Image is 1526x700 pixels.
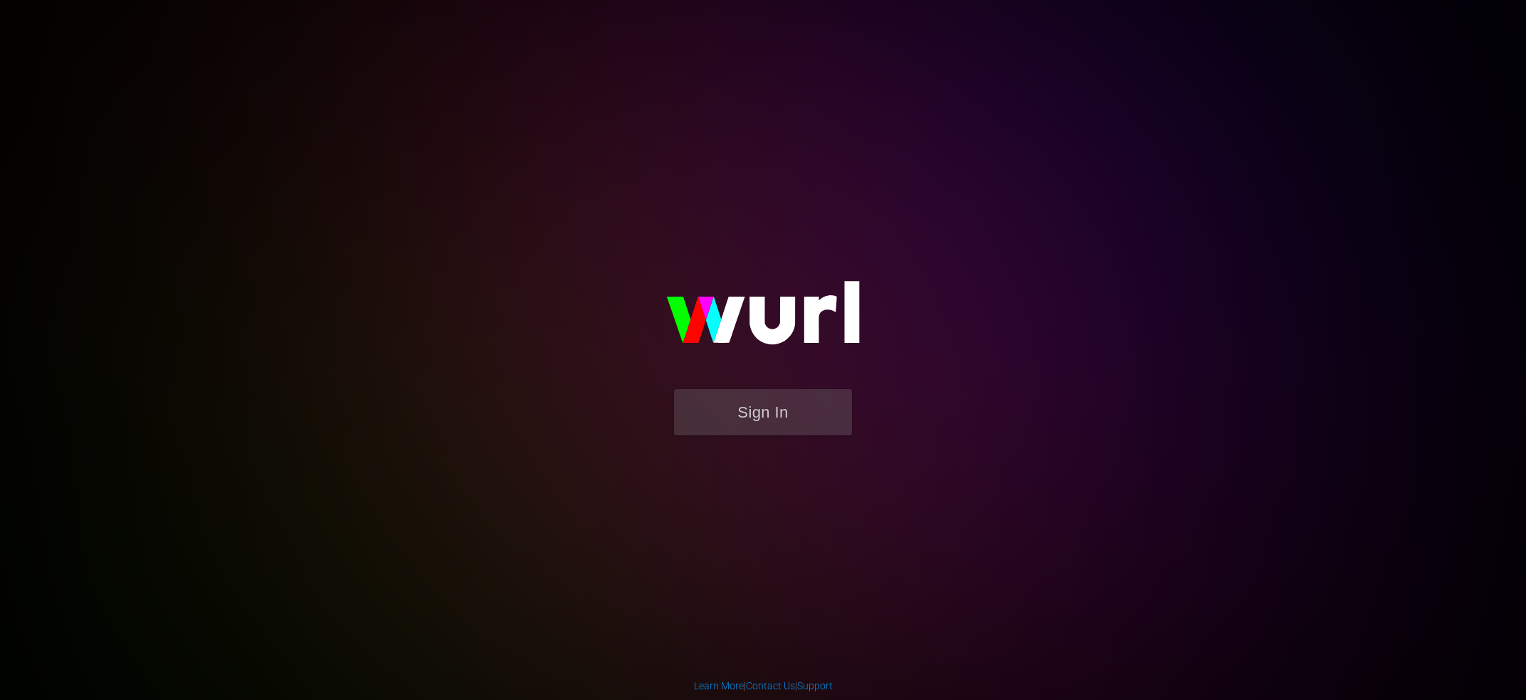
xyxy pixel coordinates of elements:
div: | | [694,679,833,693]
a: Learn More [694,680,744,691]
a: Support [797,680,833,691]
a: Contact Us [746,680,795,691]
img: wurl-logo-on-black-223613ac3d8ba8fe6dc639794a292ebdb59501304c7dfd60c99c58986ef67473.svg [621,250,905,388]
button: Sign In [674,389,852,435]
